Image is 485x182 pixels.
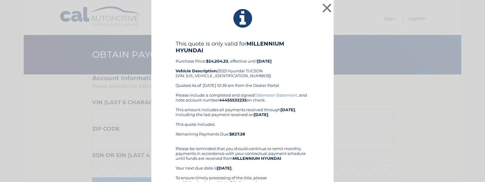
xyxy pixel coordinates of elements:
b: 44455532235 [219,98,247,102]
button: × [321,2,333,14]
a: Odometer Statement [254,93,297,98]
b: [DATE] [254,112,268,117]
b: [DATE] [280,107,295,112]
h4: This quote is only valid for [176,40,309,54]
b: MILLENNIUM HYUNDAI [233,156,281,161]
strong: Vehicle Description: [176,68,218,73]
div: This quote includes: Remaining Payments Due: [176,122,309,141]
b: MILLENNIUM HYUNDAI [176,40,284,54]
b: $24,204.33 [206,59,228,64]
b: [DATE] [217,166,232,170]
b: [DATE] [257,59,272,64]
b: $827.38 [229,132,245,136]
div: Purchase Price: , effective until 2022 Hyundai TUCSON (VIN: [US_VEHICLE_IDENTIFICATION_NUMBER]) Q... [176,40,309,93]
